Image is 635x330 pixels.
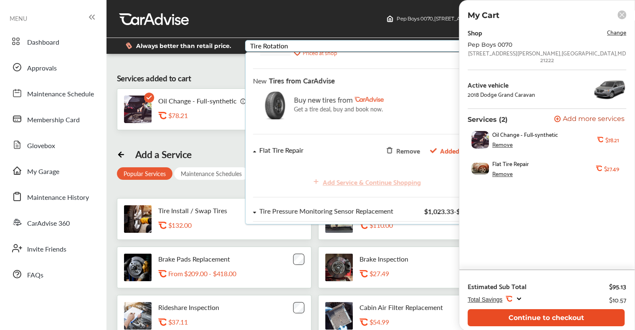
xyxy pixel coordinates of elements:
div: $132.00 [168,221,252,229]
img: header-home-logo.8d720a4f.svg [387,15,393,22]
span: Pep Boys 0070 , [STREET_ADDRESS][PERSON_NAME] [GEOGRAPHIC_DATA] , MD 21222 [397,15,603,22]
div: $95.13 [609,282,626,290]
span: CarAdvise 360 [27,218,70,229]
span: Oil Change - Full-synthetic [492,131,558,138]
div: $27.49 [369,270,453,277]
a: Add more services [554,116,626,123]
img: tire-install-swap-tires-thumb.jpg [124,205,152,233]
div: Pep Boys 0070 [468,41,601,48]
b: $27.49 [604,165,619,172]
button: Add more services [554,116,625,123]
p: Rideshare Inspection [158,303,219,311]
p: Services (2) [468,116,508,123]
span: Approvals [27,63,57,74]
div: Remove [492,141,513,148]
p: Get a tire deal, buy and book now. [293,106,383,112]
img: brake-pads-replacement-thumb.jpg [124,254,152,281]
span: FAQs [27,270,43,281]
button: Continue to checkout [468,309,625,326]
div: Popular Services [117,167,172,180]
p: My Cart [468,10,499,20]
b: $78.21 [605,136,619,143]
p: From $209.00 - $418.00 [168,270,236,277]
div: Buy new tires from [293,93,383,106]
a: FAQs [8,263,98,285]
a: CarAdvise 360 [8,212,98,233]
span: Add more services [563,116,625,123]
a: Dashboard [8,30,98,52]
img: price-tag.a6a2772c.svg [293,49,300,56]
p: Brake Pads Replacement [158,255,230,263]
a: Glovebox [8,134,98,156]
div: Tire Pressure Monitoring Sensor Replacement [259,208,393,215]
span: Added to cart [440,145,480,156]
div: $37.11 [168,318,252,326]
img: info_icon_vector.svg [240,98,247,104]
img: rideshare-visual-inspection-thumb.jpg [124,302,152,330]
div: $78.21 [168,111,252,119]
div: $110.00 [369,221,453,229]
img: oil-change-thumb.jpg [471,131,489,149]
img: brake-inspection-thumb.jpg [325,254,353,281]
img: dollor_label_vector.a70140d1.svg [126,42,132,49]
div: Estimated Sub Total [468,282,526,290]
div: $10.57 [609,294,626,305]
div: Flat Tire Repair [259,147,303,154]
div: Active vehicle [468,81,535,88]
div: Shop [468,27,482,38]
span: Invite Friends [27,244,66,255]
span: Dashboard [27,37,59,48]
div: 2018 Dodge Grand Caravan [468,91,535,98]
div: $54.99 [369,318,453,326]
a: Maintenance History [8,186,98,207]
div: Add a Service [135,149,192,160]
span: Maintenance Schedule [27,89,94,100]
span: Total Savings [468,296,502,303]
p: Priced at shop [302,49,336,56]
img: CarAdvise-Logo.a185816e.svg [354,97,383,102]
a: Membership Card [8,108,98,130]
span: Change [607,27,626,37]
a: Approvals [8,56,98,78]
div: Remove [492,170,513,177]
p: Brake Inspection [359,255,408,263]
img: 12511_st0640_046.jpg [593,77,626,102]
span: $1,023.33 - $988.35 [424,207,480,216]
span: Flat Tire Repair [492,160,529,167]
div: Maintenance Schedules [174,167,248,180]
span: Membership Card [27,115,80,126]
img: oil-change-thumb.jpg [124,96,152,123]
span: Tires from CarAdvise [269,76,335,86]
img: flat-tire-repair-thumb.jpg [471,163,489,174]
div: Services added to cart [117,73,191,84]
span: Always better than retail price. [136,43,231,49]
p: Cabin Air Filter Replacement [359,303,443,311]
p: Oil Change - Full-synthetic [158,97,237,105]
span: MENU [10,15,27,22]
div: New [253,77,335,84]
a: My Garage [8,160,98,181]
span: Maintenance History [27,192,89,203]
img: new_tires_logo.0a1ed786.svg [260,91,290,119]
a: Invite Friends [8,237,98,259]
div: Remove [396,145,420,156]
a: Maintenance Schedule [8,82,98,104]
img: cabin-air-filter-replacement-thumb.jpg [325,302,353,330]
span: My Garage [27,166,59,177]
p: Tire Install / Swap Tires [158,207,227,214]
div: [STREET_ADDRESS][PERSON_NAME] , [GEOGRAPHIC_DATA] , MD 21222 [468,50,626,63]
span: Glovebox [27,141,55,151]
